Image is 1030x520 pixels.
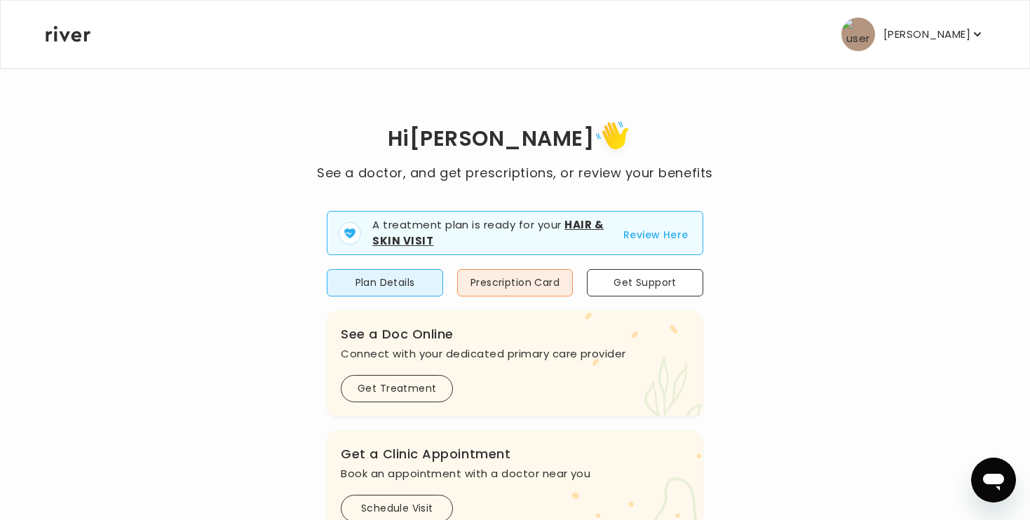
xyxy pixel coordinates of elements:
[341,444,689,464] h3: Get a Clinic Appointment
[457,269,573,296] button: Prescription Card
[341,344,689,364] p: Connect with your dedicated primary care provider
[372,217,607,249] p: A treatment plan is ready for your
[841,18,875,51] img: user avatar
[841,18,984,51] button: user avatar[PERSON_NAME]
[883,25,970,44] p: [PERSON_NAME]
[341,464,689,484] p: Book an appointment with a doctor near you
[341,324,689,344] h3: See a Doc Online
[587,269,703,296] button: Get Support
[341,375,453,402] button: Get Treatment
[971,458,1016,502] iframe: Button to launch messaging window
[623,226,689,243] button: Review Here
[317,116,712,163] h1: Hi [PERSON_NAME]
[327,269,442,296] button: Plan Details
[372,217,604,248] strong: Hair & Skin Visit
[317,163,712,183] p: See a doctor, and get prescriptions, or review your benefits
